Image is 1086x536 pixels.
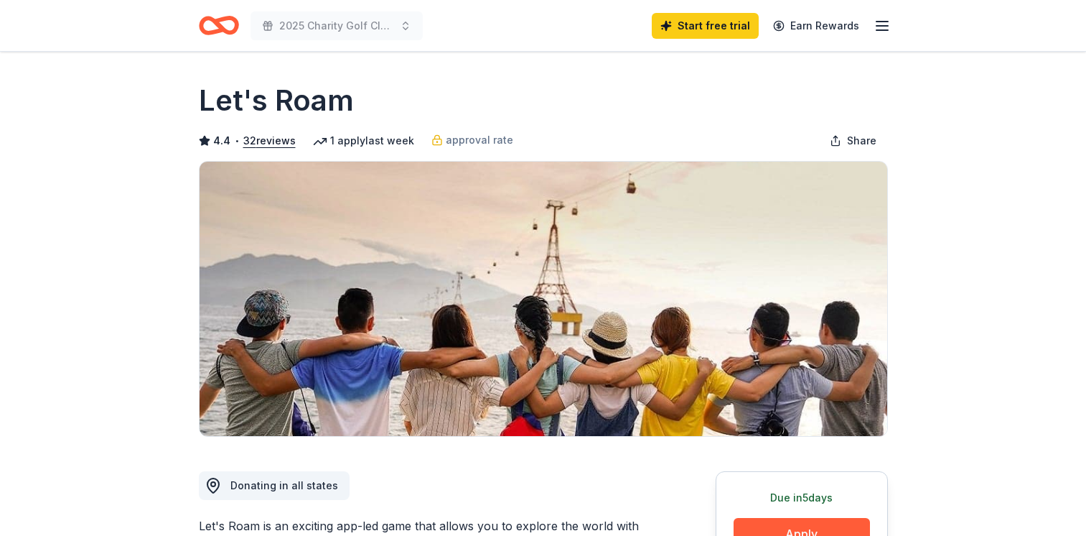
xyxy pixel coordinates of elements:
div: Due in 5 days [734,489,870,507]
a: Earn Rewards [764,13,868,39]
button: Share [818,126,888,155]
span: 4.4 [213,132,230,149]
button: 32reviews [243,132,296,149]
a: approval rate [431,131,513,149]
a: Home [199,9,239,42]
span: • [234,135,239,147]
span: 2025 Charity Golf Classic [279,17,394,34]
span: Donating in all states [230,479,338,491]
img: Image for Let's Roam [200,162,887,436]
span: Share [847,132,876,149]
div: 1 apply last week [313,132,414,149]
button: 2025 Charity Golf Classic [251,11,423,40]
span: approval rate [446,131,513,149]
a: Start free trial [652,13,759,39]
h1: Let's Roam [199,80,354,121]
